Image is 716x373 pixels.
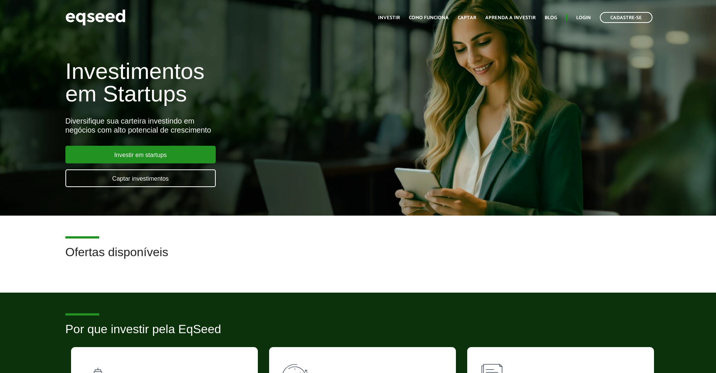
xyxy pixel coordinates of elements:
[378,15,400,20] a: Investir
[458,15,476,20] a: Captar
[545,15,557,20] a: Blog
[409,15,449,20] a: Como funciona
[485,15,536,20] a: Aprenda a investir
[576,15,591,20] a: Login
[65,246,651,270] h2: Ofertas disponíveis
[65,8,126,27] img: EqSeed
[65,323,651,347] h2: Por que investir pela EqSeed
[65,116,412,134] div: Diversifique sua carteira investindo em negócios com alto potencial de crescimento
[65,169,216,187] a: Captar investimentos
[600,12,652,23] a: Cadastre-se
[65,60,412,105] h1: Investimentos em Startups
[65,146,216,163] a: Investir em startups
